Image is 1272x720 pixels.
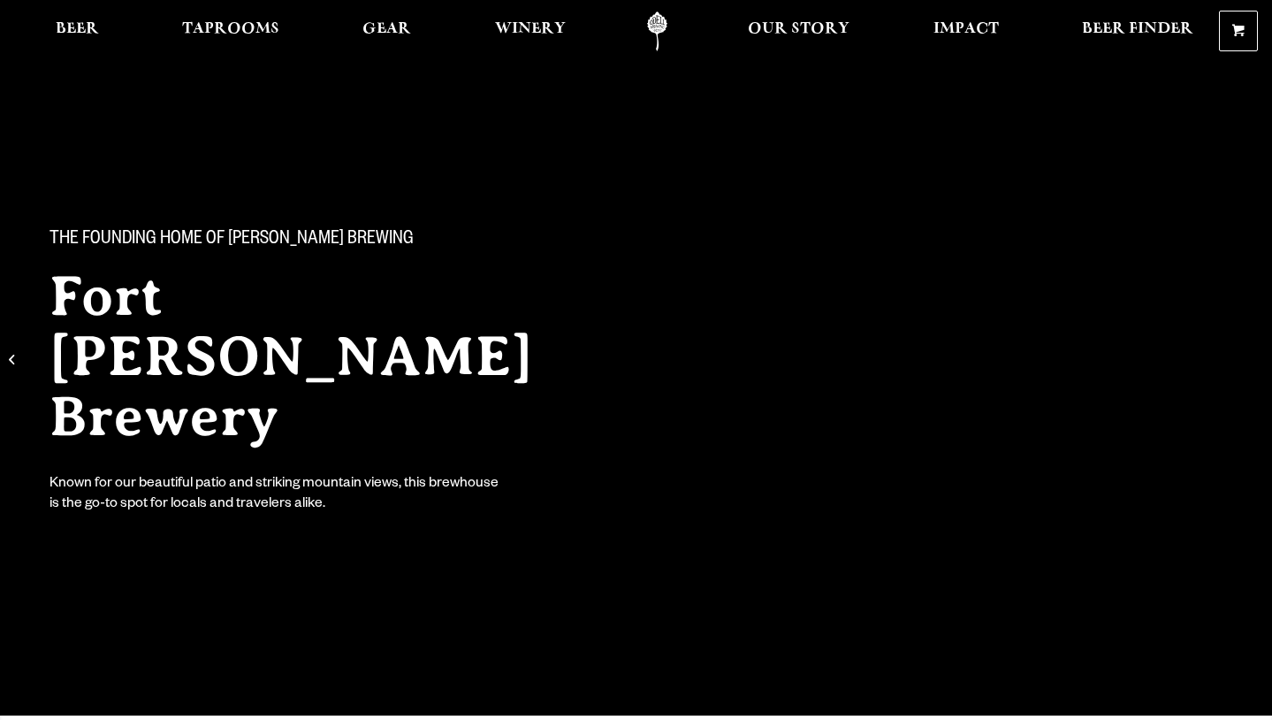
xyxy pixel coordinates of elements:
span: Impact [933,22,999,36]
a: Winery [484,11,577,51]
a: Beer [44,11,110,51]
span: The Founding Home of [PERSON_NAME] Brewing [50,229,414,252]
a: Our Story [736,11,861,51]
a: Beer Finder [1070,11,1205,51]
a: Gear [351,11,423,51]
span: Beer Finder [1082,22,1193,36]
a: Odell Home [624,11,690,51]
div: Known for our beautiful patio and striking mountain views, this brewhouse is the go-to spot for l... [50,475,502,516]
span: Our Story [748,22,849,36]
a: Impact [922,11,1010,51]
span: Taprooms [182,22,279,36]
h2: Fort [PERSON_NAME] Brewery [50,266,601,447]
span: Winery [495,22,566,36]
a: Taprooms [171,11,291,51]
span: Gear [362,22,411,36]
span: Beer [56,22,99,36]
